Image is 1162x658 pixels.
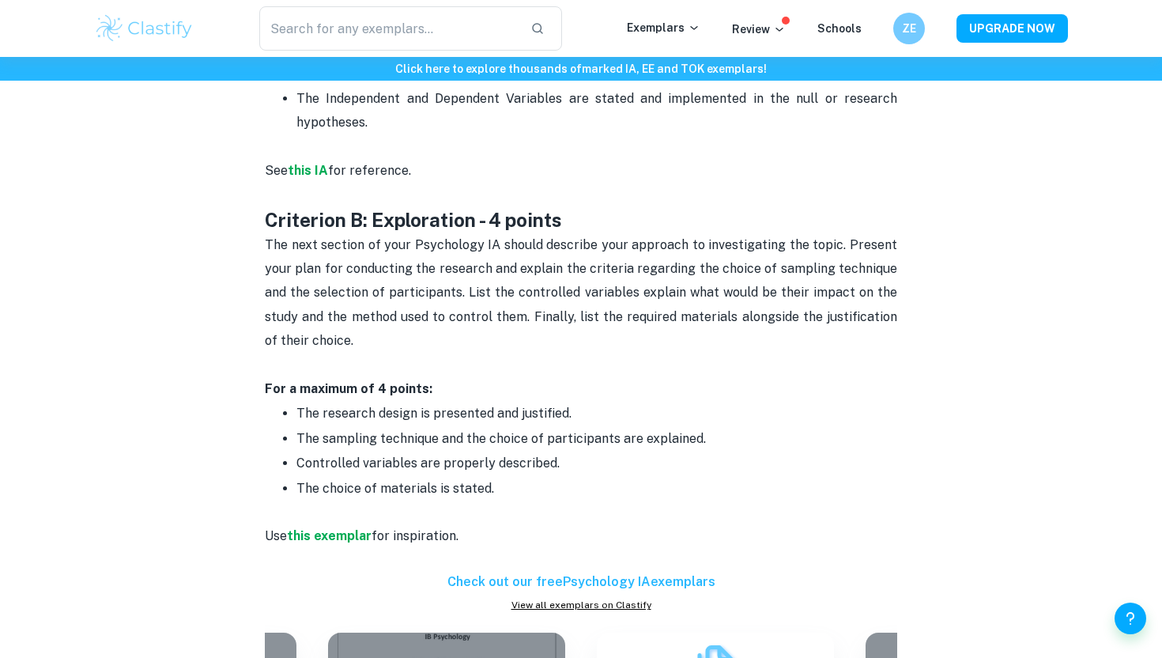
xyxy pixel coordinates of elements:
[265,237,900,349] span: The next section of your Psychology IA should describe your approach to investigating the topic. ...
[296,456,560,471] span: Controlled variables are properly described.
[288,163,328,178] a: this IA
[956,14,1068,43] button: UPGRADE NOW
[328,163,411,178] span: for reference.
[732,21,786,38] p: Review
[265,209,562,231] strong: Criterion B: Exploration - 4 points
[265,381,432,396] strong: For a maximum of 4 points:
[3,60,1159,78] h6: Click here to explore thousands of marked IA, EE and TOK exemplars !
[627,19,700,36] p: Exemplars
[94,13,194,44] img: Clastify logo
[259,6,518,51] input: Search for any exemplars...
[287,528,372,543] a: this exemplar
[893,13,925,44] button: ZE
[265,501,897,573] p: Use for inspiration.
[265,163,288,178] span: See
[265,598,897,612] a: View all exemplars on Clastify
[296,91,900,130] span: The Independent and Dependent Variables are stated and implemented in the null or research hypoth...
[265,573,897,592] h6: Check out our free Psychology IA exemplars
[296,406,572,421] span: The research design is presented and justified.
[817,22,862,35] a: Schools
[296,481,494,496] span: The choice of materials is stated.
[900,20,919,37] h6: ZE
[296,431,706,446] span: The sampling technique and the choice of participants are explained.
[1115,603,1146,634] button: Help and Feedback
